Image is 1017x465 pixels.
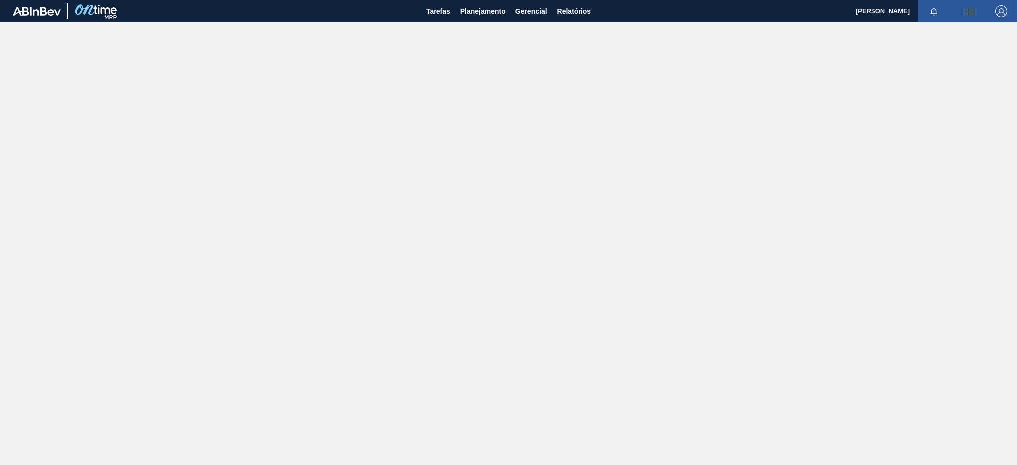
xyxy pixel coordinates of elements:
img: TNhmsLtSVTkK8tSr43FrP2fwEKptu5GPRR3wAAAABJRU5ErkJggg== [13,7,61,16]
span: Tarefas [426,5,450,17]
img: Logout [995,5,1007,17]
span: Relatórios [557,5,591,17]
span: Planejamento [460,5,506,17]
img: userActions [963,5,975,17]
span: Gerencial [515,5,547,17]
button: Notificações [918,4,949,18]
